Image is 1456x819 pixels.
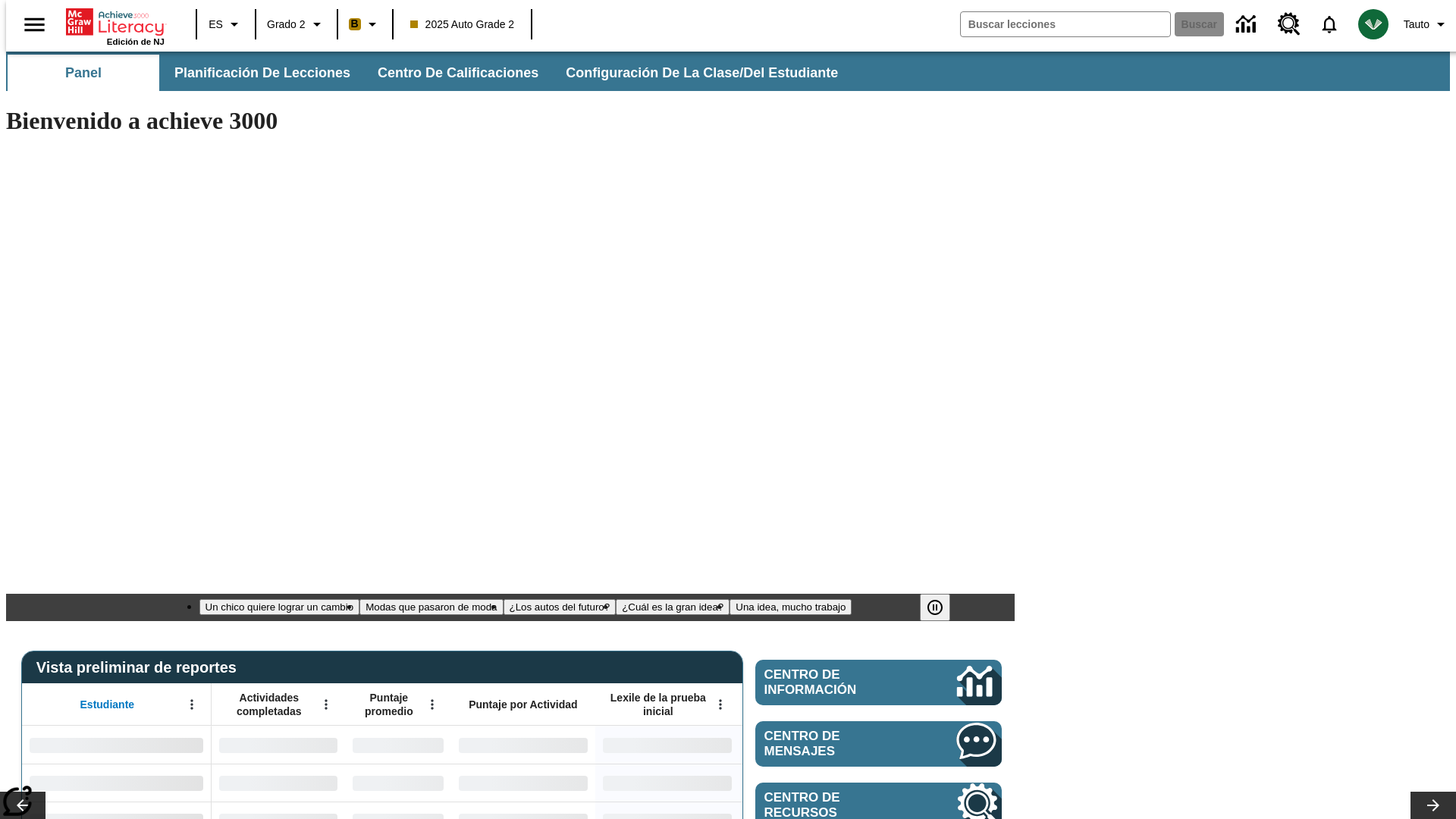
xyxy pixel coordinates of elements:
[343,11,388,38] button: Boost El color de la clase es anaranjado claro. Cambiar el color de la clase.
[410,17,515,33] span: 2025 Auto Grade 2
[267,17,306,33] span: Grado 2
[755,660,1002,705] a: Centro de información
[209,17,223,33] span: ES
[366,55,551,91] button: Centro de calificaciones
[1358,9,1389,39] img: avatar image
[36,659,244,676] span: Vista preliminar de reportes
[261,11,332,38] button: Grado: Grado 2, Elige un grado
[6,107,1015,135] h1: Bienvenido a achieve 3000
[920,594,950,621] button: Pausar
[1404,17,1429,33] span: Tauto
[162,55,362,91] button: Planificación de lecciones
[1269,4,1310,45] a: Centro de recursos, Se abrirá en una pestaña nueva.
[764,667,906,698] span: Centro de información
[199,599,360,615] button: Diapositiva 1 Un chico quiere lograr un cambio
[1398,11,1456,38] button: Perfil/Configuración
[107,37,165,46] span: Edición de NJ
[755,721,1002,767] a: Centro de mensajes
[469,698,577,711] span: Puntaje por Actividad
[378,64,538,82] span: Centro de calificaciones
[315,693,337,716] button: Abrir menú
[1349,5,1398,44] button: Escoja un nuevo avatar
[219,691,319,718] span: Actividades completadas
[554,55,850,91] button: Configuración de la clase/del estudiante
[212,764,345,802] div: Sin datos,
[180,693,203,716] button: Abrir menú
[80,698,135,711] span: Estudiante
[66,5,165,46] div: Portada
[961,12,1170,36] input: Buscar campo
[174,64,350,82] span: Planificación de lecciones
[351,14,359,33] span: B
[6,52,1450,91] div: Subbarra de navegación
[566,64,838,82] span: Configuración de la clase/del estudiante
[709,693,732,716] button: Abrir menú
[1410,792,1456,819] button: Carrusel de lecciones, seguir
[603,691,714,718] span: Lexile de la prueba inicial
[1227,4,1269,45] a: Centro de información
[66,7,165,37] a: Portada
[504,599,617,615] button: Diapositiva 3 ¿Los autos del futuro?
[12,2,57,47] button: Abrir el menú lateral
[616,599,730,615] button: Diapositiva 4 ¿Cuál es la gran idea?
[8,55,159,91] button: Panel
[1310,5,1349,44] a: Notificaciones
[359,599,503,615] button: Diapositiva 2 Modas que pasaron de moda
[920,594,965,621] div: Pausar
[202,11,250,38] button: Lenguaje: ES, Selecciona un idioma
[345,764,451,802] div: Sin datos,
[764,729,912,759] span: Centro de mensajes
[65,64,102,82] span: Panel
[6,55,852,91] div: Subbarra de navegación
[345,726,451,764] div: Sin datos,
[353,691,425,718] span: Puntaje promedio
[730,599,852,615] button: Diapositiva 5 Una idea, mucho trabajo
[421,693,444,716] button: Abrir menú
[212,726,345,764] div: Sin datos,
